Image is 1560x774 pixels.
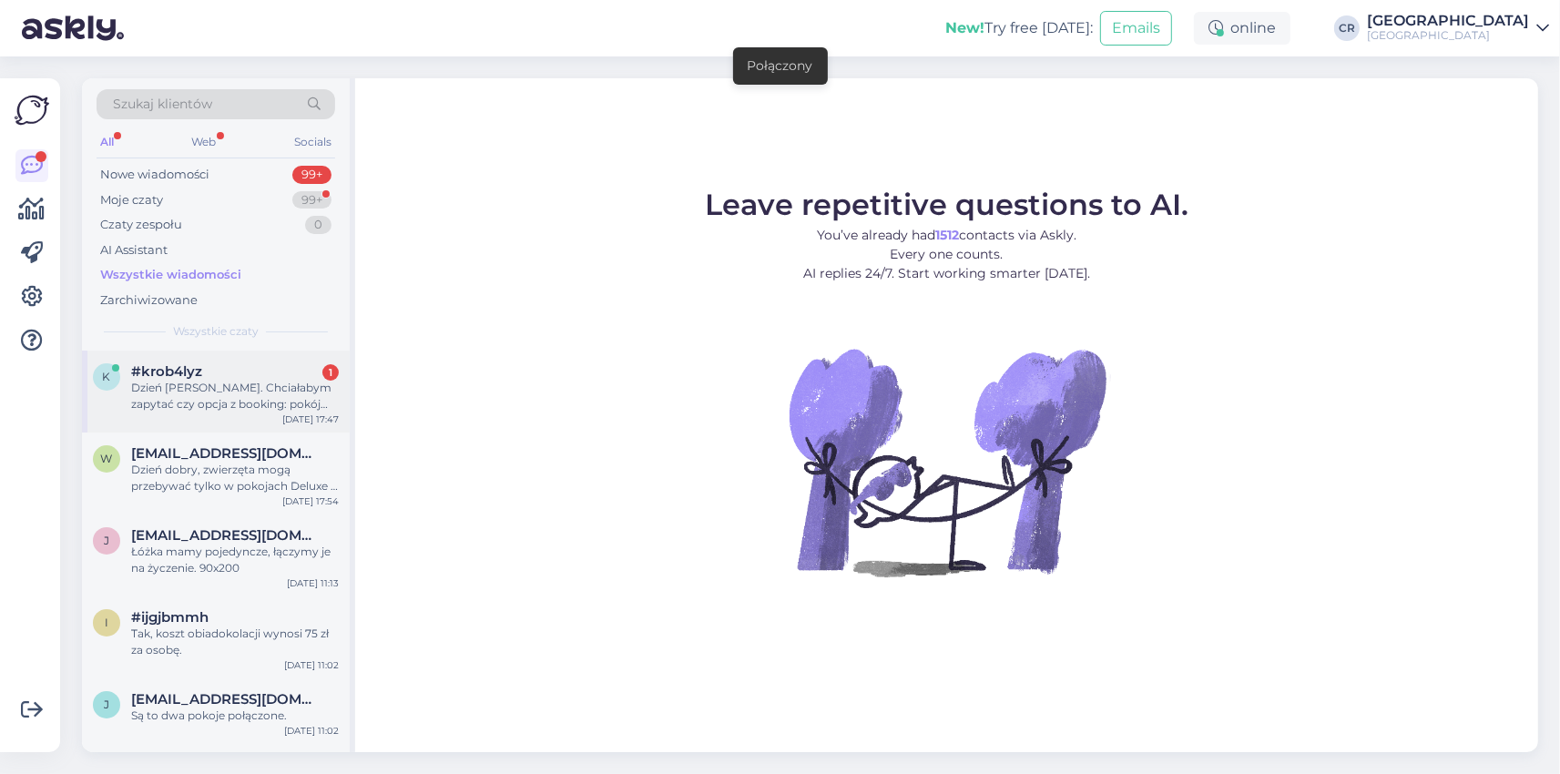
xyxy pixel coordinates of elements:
span: jitka.solomova@seznam.cz [131,691,321,708]
div: Try free [DATE]: [945,17,1093,39]
img: Askly Logo [15,93,49,127]
div: Są to dwa pokoje połączone. [131,708,339,724]
span: wizaz.dominika@gmail.com [131,445,321,462]
a: [GEOGRAPHIC_DATA][GEOGRAPHIC_DATA] [1367,14,1549,43]
div: [DATE] 11:02 [284,724,339,738]
span: Wszystkie czaty [173,323,259,340]
div: Nowe wiadomości [100,166,209,184]
div: [DATE] 17:47 [282,412,339,426]
div: CR [1334,15,1360,41]
img: No Chat active [783,298,1111,626]
div: Dzień dobry, zwierzęta mogą przebywać tylko w pokojach Deluxe i Double. [131,462,339,494]
div: 99+ [292,191,331,209]
div: [GEOGRAPHIC_DATA] [1367,28,1529,43]
div: Łóżka mamy pojedyncze, łączymy je na życzenie. 90x200 [131,544,339,576]
div: Wszystkie wiadomości [100,266,241,284]
div: [GEOGRAPHIC_DATA] [1367,14,1529,28]
div: [DATE] 17:54 [282,494,339,508]
div: Web [189,130,220,154]
button: Emails [1100,11,1172,46]
div: All [97,130,117,154]
span: w [101,452,113,465]
span: jitka.solomova@seznam.cz [131,527,321,544]
p: You’ve already had contacts via Askly. Every one counts. AI replies 24/7. Start working smarter [... [705,226,1188,283]
span: Szukaj klientów [113,95,212,114]
span: j [104,534,109,547]
div: Czaty zespołu [100,216,182,234]
div: Połączony [748,56,813,76]
div: 99+ [292,166,331,184]
span: #ijgjbmmh [131,609,209,626]
span: j [104,698,109,711]
div: [DATE] 11:02 [284,658,339,672]
div: Dzień [PERSON_NAME]. Chciałabym zapytać czy opcja z booking: pokój dwuosobowy z 1 lub 2 łóżkami, ... [131,380,339,412]
div: Zarchiwizowane [100,291,198,310]
div: 1 [322,364,339,381]
div: online [1194,12,1290,45]
b: 1512 [935,227,959,243]
div: 0 [305,216,331,234]
div: [DATE] 11:13 [287,576,339,590]
div: Tak, koszt obiadokolacji wynosi 75 zł za osobę. [131,626,339,658]
span: Leave repetitive questions to AI. [705,187,1188,222]
span: i [105,616,108,629]
span: #krob4lyz [131,363,202,380]
b: New! [945,19,984,36]
div: Socials [291,130,335,154]
div: AI Assistant [100,241,168,260]
span: k [103,370,111,383]
div: Moje czaty [100,191,163,209]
